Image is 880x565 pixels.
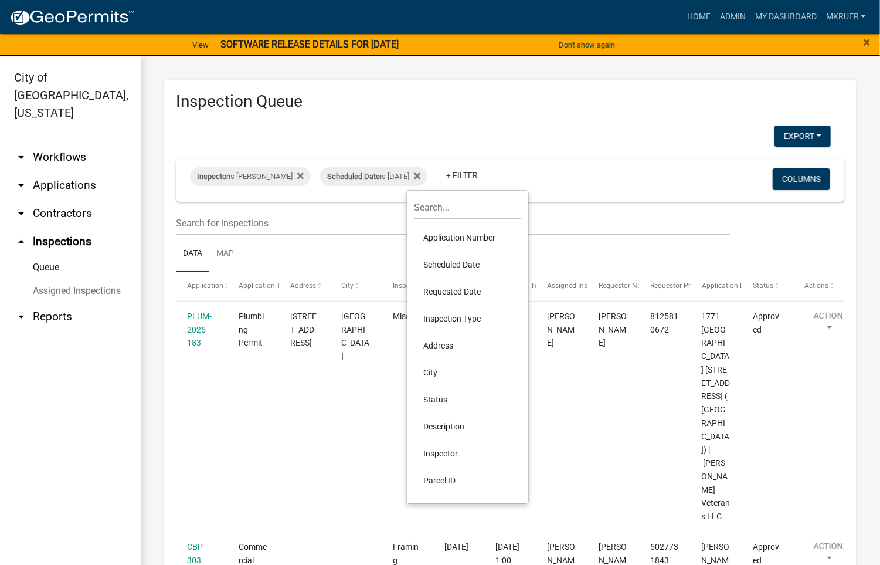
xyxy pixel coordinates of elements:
[414,305,521,332] li: Inspection Type
[414,413,521,440] li: Description
[753,312,780,334] span: Approved
[327,172,380,181] span: Scheduled Date
[444,542,468,552] span: 09/18/2025
[330,272,382,300] datatable-header-cell: City
[227,272,279,300] datatable-header-cell: Application Type
[341,312,369,361] span: JEFFERSONVILLE
[691,272,742,300] datatable-header-cell: Application Description
[14,207,28,221] i: arrow_drop_down
[393,312,410,321] span: Misc
[536,272,587,300] datatable-header-cell: Assigned Inspector
[393,282,443,290] span: Inspection Type
[414,195,521,219] input: Search...
[188,35,213,55] a: View
[650,542,678,565] span: 5027731843
[239,282,292,290] span: Application Type
[548,282,608,290] span: Assigned Inspector
[753,542,780,565] span: Approved
[599,282,651,290] span: Requestor Name
[320,167,427,186] div: is [DATE]
[187,282,223,290] span: Application
[14,150,28,164] i: arrow_drop_down
[187,542,205,565] a: CBP-303
[742,272,793,300] datatable-header-cell: Status
[414,278,521,305] li: Requested Date
[290,282,316,290] span: Address
[804,282,828,290] span: Actions
[804,310,852,339] button: Action
[341,282,354,290] span: City
[290,312,317,348] span: 1771 Veterans Parkway
[554,35,620,55] button: Don't show again
[382,272,433,300] datatable-header-cell: Inspection Type
[14,310,28,324] i: arrow_drop_down
[750,6,821,28] a: My Dashboard
[176,272,227,300] datatable-header-cell: Application
[682,6,715,28] a: Home
[414,251,521,278] li: Scheduled Date
[599,312,627,348] span: Jeremy Ramsey
[774,126,831,147] button: Export
[393,542,419,565] span: Framing
[773,168,830,190] button: Columns
[187,312,212,348] a: PLUM-2025-183
[414,440,521,467] li: Inspector
[753,282,774,290] span: Status
[414,359,521,386] li: City
[821,6,871,28] a: mkruer
[14,235,28,249] i: arrow_drop_up
[414,467,521,494] li: Parcel ID
[864,35,871,49] button: Close
[548,312,576,348] span: Mike Kruer
[587,272,639,300] datatable-header-cell: Requestor Name
[176,211,730,235] input: Search for inspections
[702,312,730,521] span: 1771 Veterans Parkway 1771 Veterans Parkway ( Valvoline) | Sprigler-Veterans LLC
[279,272,331,300] datatable-header-cell: Address
[702,282,776,290] span: Application Description
[437,165,487,186] a: + Filter
[650,282,704,290] span: Requestor Phone
[715,6,750,28] a: Admin
[639,272,691,300] datatable-header-cell: Requestor Phone
[209,235,241,273] a: Map
[14,178,28,192] i: arrow_drop_down
[176,235,209,273] a: Data
[197,172,229,181] span: Inspector
[414,224,521,251] li: Application Number
[190,167,311,186] div: is [PERSON_NAME]
[239,312,264,348] span: Plumbing Permit
[414,386,521,413] li: Status
[793,272,845,300] datatable-header-cell: Actions
[650,312,678,334] span: 8125810672
[220,39,399,50] strong: SOFTWARE RELEASE DETAILS FOR [DATE]
[864,34,871,50] span: ×
[176,92,845,111] h3: Inspection Queue
[414,332,521,359] li: Address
